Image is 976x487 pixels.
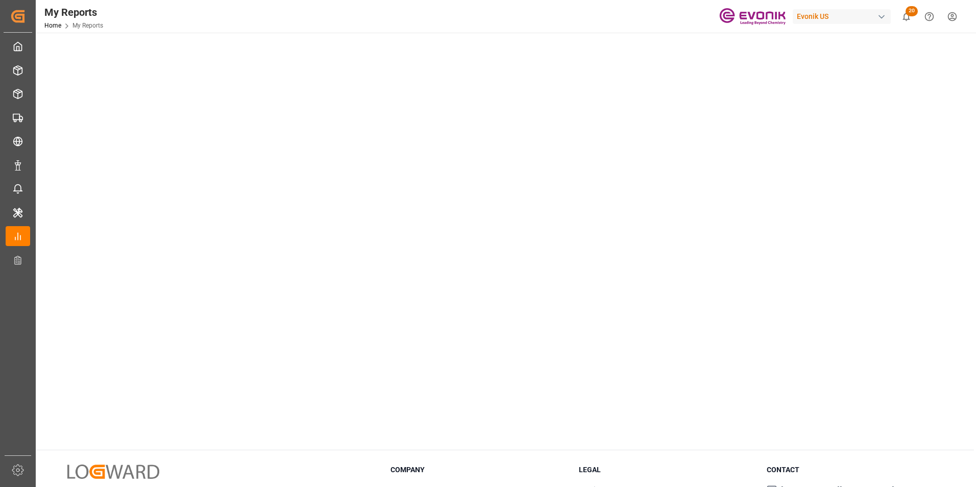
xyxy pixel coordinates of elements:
span: 20 [906,6,918,16]
button: Help Center [918,5,941,28]
h3: Contact [767,465,942,475]
button: show 20 new notifications [895,5,918,28]
div: Evonik US [793,9,891,24]
h3: Company [391,465,566,475]
button: Evonik US [793,7,895,26]
div: My Reports [44,5,103,20]
img: Evonik-brand-mark-Deep-Purple-RGB.jpeg_1700498283.jpeg [719,8,786,26]
a: Home [44,22,61,29]
img: Logward Logo [67,465,159,479]
h3: Legal [579,465,754,475]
